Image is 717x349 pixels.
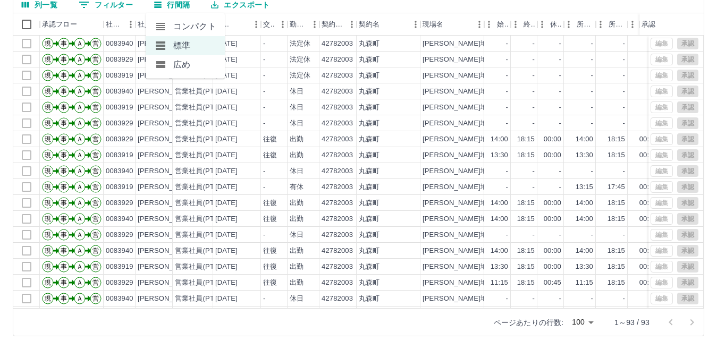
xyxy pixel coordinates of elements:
[359,118,379,129] div: 丸森町
[275,16,291,32] button: メニュー
[290,71,310,81] div: 法定休
[576,182,593,192] div: 13:15
[423,13,443,36] div: 現場名
[263,71,265,81] div: -
[559,118,561,129] div: -
[322,55,353,65] div: 42782003
[215,71,238,81] div: [DATE]
[290,87,303,97] div: 休日
[559,166,561,176] div: -
[484,13,511,36] div: 始業
[423,246,606,256] div: [PERSON_NAME]地区放課後児童クラブ（金っこクラブ）
[357,13,420,36] div: 契約名
[533,87,535,97] div: -
[77,215,83,223] text: Ａ
[559,230,561,240] div: -
[423,87,606,97] div: [PERSON_NAME]地区放課後児童クラブ（金っこクラブ）
[263,55,265,65] div: -
[322,246,353,256] div: 42782003
[138,230,196,240] div: [PERSON_NAME]
[45,104,51,111] text: 現
[106,182,133,192] div: 0083919
[591,103,593,113] div: -
[77,104,83,111] text: Ａ
[623,87,625,97] div: -
[263,13,275,36] div: 交通費
[92,199,99,207] text: 営
[233,17,248,32] button: ソート
[506,230,508,240] div: -
[175,198,231,208] div: 営業社員(PT契約)
[359,103,379,113] div: 丸森町
[92,88,99,95] text: 営
[517,198,535,208] div: 18:15
[591,55,593,65] div: -
[45,231,51,239] text: 現
[359,134,379,144] div: 丸森町
[639,246,657,256] div: 00:00
[77,167,83,175] text: Ａ
[138,39,196,49] div: [PERSON_NAME]
[45,72,51,79] text: 現
[544,198,561,208] div: 00:00
[506,39,508,49] div: -
[623,71,625,81] div: -
[322,230,353,240] div: 42782003
[175,230,231,240] div: 営業社員(PT契約)
[263,39,265,49] div: -
[92,72,99,79] text: 営
[106,103,133,113] div: 0083919
[533,103,535,113] div: -
[77,72,83,79] text: Ａ
[92,183,99,191] text: 営
[77,120,83,127] text: Ａ
[215,87,238,97] div: [DATE]
[623,230,625,240] div: -
[175,150,231,160] div: 営業社員(PT契約)
[591,71,593,81] div: -
[423,214,606,224] div: [PERSON_NAME]地区放課後児童クラブ（金っこクラブ）
[423,198,606,208] div: [PERSON_NAME]地区放課後児童クラブ（金っこクラブ）
[106,118,133,129] div: 0083929
[61,215,67,223] text: 事
[138,166,196,176] div: [PERSON_NAME]
[106,262,133,272] div: 0083919
[322,13,344,36] div: 契約コード
[322,118,353,129] div: 42782003
[559,182,561,192] div: -
[544,246,561,256] div: 00:00
[61,247,67,254] text: 事
[263,103,265,113] div: -
[506,55,508,65] div: -
[506,87,508,97] div: -
[45,40,51,47] text: 現
[77,88,83,95] text: Ａ
[423,230,606,240] div: [PERSON_NAME]地区放課後児童クラブ（金っこクラブ）
[77,199,83,207] text: Ａ
[559,55,561,65] div: -
[263,230,265,240] div: -
[106,166,133,176] div: 0083940
[290,214,303,224] div: 出勤
[533,55,535,65] div: -
[576,198,593,208] div: 14:00
[559,71,561,81] div: -
[61,135,67,143] text: 事
[248,16,264,32] button: メニュー
[290,39,310,49] div: 法定休
[104,13,136,36] div: 社員番号
[359,13,379,36] div: 契約名
[61,56,67,63] text: 事
[175,87,231,97] div: 営業社員(PT契約)
[423,166,606,176] div: [PERSON_NAME]地区放課後児童クラブ（金っこクラブ）
[106,87,133,97] div: 0083940
[568,314,597,330] div: 100
[608,134,625,144] div: 18:15
[290,13,307,36] div: 勤務区分
[215,214,238,224] div: [DATE]
[322,150,353,160] div: 42782003
[175,118,231,129] div: 営業社員(PT契約)
[290,182,303,192] div: 有休
[92,167,99,175] text: 営
[359,198,379,208] div: 丸森町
